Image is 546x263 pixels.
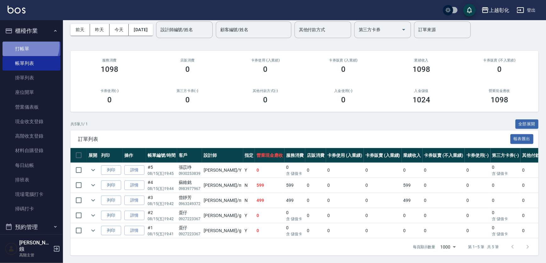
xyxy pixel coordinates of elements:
[491,163,521,178] td: 0
[146,223,177,238] td: #1
[101,211,121,220] button: 列印
[465,208,491,223] td: 0
[179,209,201,216] div: 蛋仔
[124,211,144,220] a: 詳情
[179,171,201,176] p: 0930253839
[489,6,509,14] div: 上越彰化
[284,193,305,208] td: 499
[3,219,60,235] button: 預約管理
[129,24,153,36] button: [DATE]
[326,223,364,238] td: 0
[99,148,123,163] th: 列印
[70,24,90,36] button: 前天
[88,165,98,175] button: expand row
[305,178,326,193] td: 0
[468,244,499,250] p: 第 1–5 筆 共 5 筆
[19,240,51,252] h5: [PERSON_NAME]鏹
[492,171,519,176] p: 含 儲值卡
[179,194,201,201] div: 曾靜芳
[179,201,201,207] p: 0963249372
[124,180,144,190] a: 詳情
[243,148,255,163] th: 指定
[510,134,534,144] button: 報表匯出
[148,201,176,207] p: 08/15 (五) 19:42
[146,163,177,178] td: #5
[87,148,99,163] th: 展開
[423,208,465,223] td: 0
[101,196,121,205] button: 列印
[284,223,305,238] td: 0
[88,226,98,235] button: expand row
[284,208,305,223] td: 0
[341,95,346,104] h3: 0
[399,25,409,35] button: Open
[185,65,190,74] h3: 0
[78,89,141,93] h2: 卡券使用(-)
[326,178,364,193] td: 0
[148,231,176,237] p: 08/15 (五) 19:41
[78,136,510,142] span: 訂單列表
[255,208,284,223] td: 0
[101,165,121,175] button: 列印
[107,95,112,104] h3: 0
[364,223,402,238] td: 0
[438,238,458,255] div: 1000
[413,65,430,74] h3: 1098
[491,148,521,163] th: 第三方卡券(-)
[3,56,60,71] a: 帳單列表
[465,163,491,178] td: 0
[390,58,453,62] h2: 業績收入
[514,4,538,16] button: 登出
[468,58,531,62] h2: 卡券販賣 (不入業績)
[465,148,491,163] th: 卡券使用(-)
[364,208,402,223] td: 0
[88,180,98,190] button: expand row
[326,163,364,178] td: 0
[465,178,491,193] td: 0
[123,148,146,163] th: 操作
[364,163,402,178] td: 0
[423,163,465,178] td: 0
[305,223,326,238] td: 0
[124,165,144,175] a: 詳情
[465,223,491,238] td: 0
[243,208,255,223] td: Y
[156,89,219,93] h2: 第三方卡券(-)
[8,6,25,14] img: Logo
[3,23,60,39] button: 櫃檯作業
[326,208,364,223] td: 0
[88,196,98,205] button: expand row
[491,95,508,104] h3: 1098
[263,65,268,74] h3: 0
[284,178,305,193] td: 599
[402,178,423,193] td: 599
[179,216,201,222] p: 0927223367
[148,171,176,176] p: 08/15 (五) 19:45
[179,231,201,237] p: 0927223367
[3,187,60,202] a: 現場電腦打卡
[146,148,177,163] th: 帳單編號/時間
[202,163,243,178] td: [PERSON_NAME] /Y
[179,186,201,192] p: 0983977967
[156,58,219,62] h2: 店販消費
[491,178,521,193] td: 0
[202,178,243,193] td: [PERSON_NAME] /n
[146,178,177,193] td: #4
[3,129,60,143] a: 高階收支登錄
[305,148,326,163] th: 店販消費
[423,223,465,238] td: 0
[312,58,375,62] h2: 卡券販賣 (入業績)
[284,163,305,178] td: 0
[492,216,519,222] p: 含 儲值卡
[255,223,284,238] td: 0
[255,178,284,193] td: 599
[90,24,110,36] button: 昨天
[146,193,177,208] td: #3
[463,4,476,16] button: save
[101,65,118,74] h3: 1098
[3,158,60,173] a: 每日結帳
[286,171,304,176] p: 含 儲值卡
[3,143,60,158] a: 材料自購登錄
[110,24,129,36] button: 今天
[243,193,255,208] td: N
